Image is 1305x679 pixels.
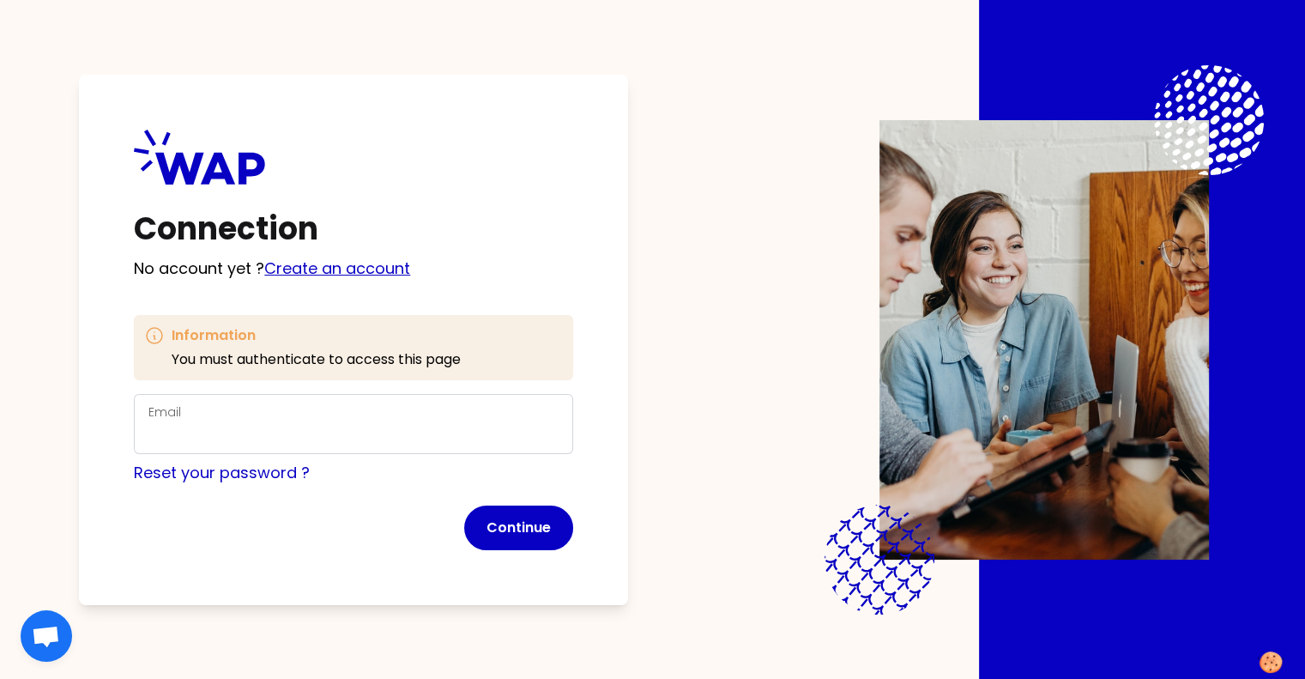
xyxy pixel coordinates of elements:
[264,258,410,279] a: Create an account
[172,349,461,370] p: You must authenticate to access this page
[879,120,1209,560] img: Description
[134,257,573,281] p: No account yet ?
[134,212,573,246] h1: Connection
[21,610,72,662] div: Chat abierto
[464,506,573,550] button: Continue
[172,325,461,346] h3: Information
[148,403,181,421] label: Email
[134,462,310,483] a: Reset your password ?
